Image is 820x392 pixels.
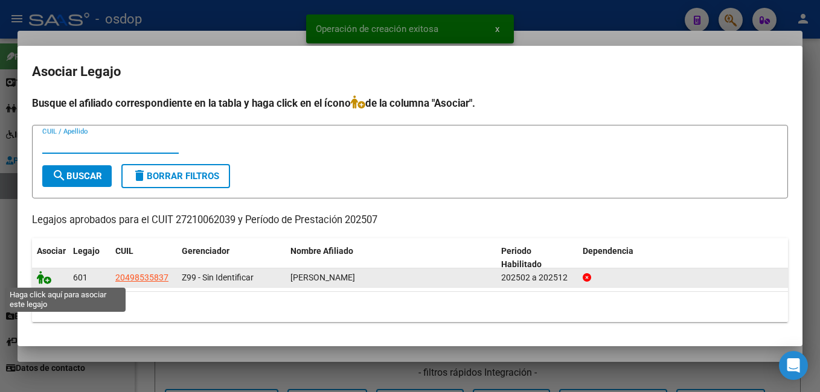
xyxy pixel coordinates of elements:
[32,292,788,322] div: 1 registros
[32,95,788,111] h4: Busque el afiliado correspondiente en la tabla y haga click en el ícono de la columna "Asociar".
[42,165,112,187] button: Buscar
[132,171,219,182] span: Borrar Filtros
[73,246,100,256] span: Legajo
[290,246,353,256] span: Nombre Afiliado
[115,273,168,282] span: 20498535837
[290,273,355,282] span: ONETO LAZARO
[52,171,102,182] span: Buscar
[32,238,68,278] datatable-header-cell: Asociar
[182,273,254,282] span: Z99 - Sin Identificar
[779,351,808,380] div: Open Intercom Messenger
[32,60,788,83] h2: Asociar Legajo
[111,238,177,278] datatable-header-cell: CUIL
[501,271,573,285] div: 202502 a 202512
[132,168,147,183] mat-icon: delete
[37,246,66,256] span: Asociar
[68,238,111,278] datatable-header-cell: Legajo
[32,213,788,228] p: Legajos aprobados para el CUIT 27210062039 y Período de Prestación 202507
[501,246,542,270] span: Periodo Habilitado
[496,238,578,278] datatable-header-cell: Periodo Habilitado
[73,273,88,282] span: 601
[182,246,229,256] span: Gerenciador
[583,246,633,256] span: Dependencia
[578,238,789,278] datatable-header-cell: Dependencia
[177,238,286,278] datatable-header-cell: Gerenciador
[52,168,66,183] mat-icon: search
[121,164,230,188] button: Borrar Filtros
[115,246,133,256] span: CUIL
[286,238,496,278] datatable-header-cell: Nombre Afiliado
